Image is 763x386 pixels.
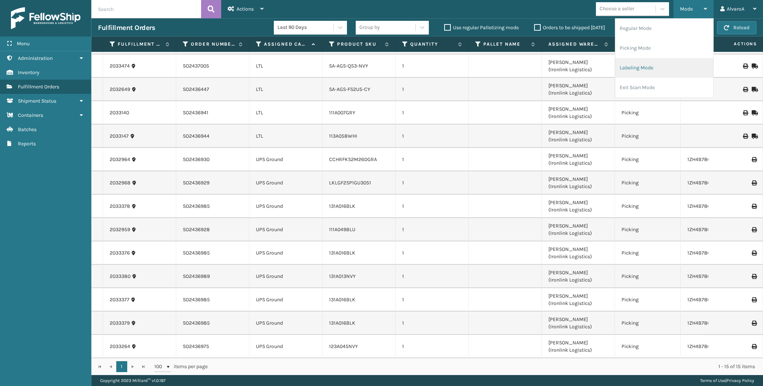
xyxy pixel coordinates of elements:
[396,288,469,312] td: 1
[542,241,615,265] td: [PERSON_NAME] (Ironlink Logistics)
[176,171,249,195] td: SO2436929
[337,41,381,47] label: Product SKU
[542,125,615,148] td: [PERSON_NAME] (Ironlink Logistics)
[176,78,249,101] td: SO2436447
[687,156,739,163] a: 1ZH4B7800324446166
[743,87,747,92] i: Print BOL
[542,288,615,312] td: [PERSON_NAME] (Ironlink Logistics)
[396,54,469,78] td: 1
[249,171,322,195] td: UPS Ground
[329,110,355,116] a: 111A007GRY
[752,204,756,209] i: Print Label
[752,110,756,115] i: Mark as Shipped
[218,363,755,370] div: 1 - 15 of 15 items
[100,375,166,386] p: Copyright 2023 Milliard™ v 1.0.187
[17,41,30,47] span: Menu
[687,343,736,349] a: 1ZH4B7800311817520
[534,24,605,31] label: Orders to be shipped [DATE]
[687,226,737,233] a: 1ZH4B7800312070512
[687,273,740,279] a: 1ZH4B7800336363992
[329,63,368,69] a: SA-AGS-QS3-NVY
[18,98,56,104] span: Shipment Status
[752,321,756,326] i: Print Label
[542,101,615,125] td: [PERSON_NAME] (Ironlink Logistics)
[752,157,756,162] i: Print Label
[249,54,322,78] td: LTL
[110,249,130,257] a: 2033376
[154,361,208,372] span: items per page
[110,320,130,327] a: 2033379
[726,378,754,383] a: Privacy Policy
[743,110,747,115] i: Print BOL
[329,273,356,279] a: 131A013NVY
[396,265,469,288] td: 1
[615,241,681,265] td: Picking
[396,171,469,195] td: 1
[249,125,322,148] td: LTL
[264,41,308,47] label: Assigned Carrier Service
[752,64,756,69] i: Mark as Shipped
[277,24,334,31] div: Last 90 Days
[329,343,358,349] a: 123A045NVY
[110,179,131,187] a: 2032968
[329,250,355,256] a: 131A016BLK
[700,375,754,386] div: |
[110,226,130,233] a: 2032959
[176,148,249,171] td: SO2436930
[717,21,756,34] button: Reload
[98,23,155,32] h3: Fulfillment Orders
[542,335,615,358] td: [PERSON_NAME] (Ironlink Logistics)
[249,101,322,125] td: LTL
[615,101,681,125] td: Picking
[18,126,37,133] span: Batches
[176,125,249,148] td: SO2436944
[329,180,371,186] a: LKLGF2SP1GU3051
[110,273,131,280] a: 2033380
[110,296,129,303] a: 2033377
[176,241,249,265] td: SO2436985
[249,78,322,101] td: LTL
[110,86,130,93] a: 2032649
[396,148,469,171] td: 1
[18,112,43,118] span: Containers
[396,335,469,358] td: 1
[329,320,355,326] a: 131A016BLK
[615,312,681,335] td: Picking
[542,265,615,288] td: [PERSON_NAME] (Ironlink Logistics)
[615,195,681,218] td: Picking
[396,241,469,265] td: 1
[249,288,322,312] td: UPS Ground
[752,227,756,232] i: Print Label
[154,363,165,370] span: 100
[615,38,713,58] li: Picking Mode
[615,148,681,171] td: Picking
[752,134,756,139] i: Mark as Shipped
[176,218,249,241] td: SO2436928
[687,250,736,256] a: 1ZH4B7800311891351
[752,87,756,92] i: Mark as Shipped
[176,288,249,312] td: SO2436985
[542,148,615,171] td: [PERSON_NAME] (Ironlink Logistics)
[542,218,615,241] td: [PERSON_NAME] (Ironlink Logistics)
[396,195,469,218] td: 1
[615,125,681,148] td: Picking
[700,378,725,383] a: Terms of Use
[680,6,693,12] span: Mode
[396,125,469,148] td: 1
[18,141,36,147] span: Reports
[110,109,129,116] a: 2033140
[615,288,681,312] td: Picking
[615,335,681,358] td: Picking
[615,78,713,98] li: Exit Scan Mode
[110,343,130,350] a: 2033264
[191,41,235,47] label: Order Number
[176,312,249,335] td: SO2436985
[329,86,370,92] a: SA-AGS-FS2U5-CY
[249,265,322,288] td: UPS Ground
[249,148,322,171] td: UPS Ground
[11,7,80,29] img: logo
[329,203,355,209] a: 131A016BLK
[329,297,355,303] a: 131A016BLK
[542,312,615,335] td: [PERSON_NAME] (Ironlink Logistics)
[711,38,762,50] span: Actions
